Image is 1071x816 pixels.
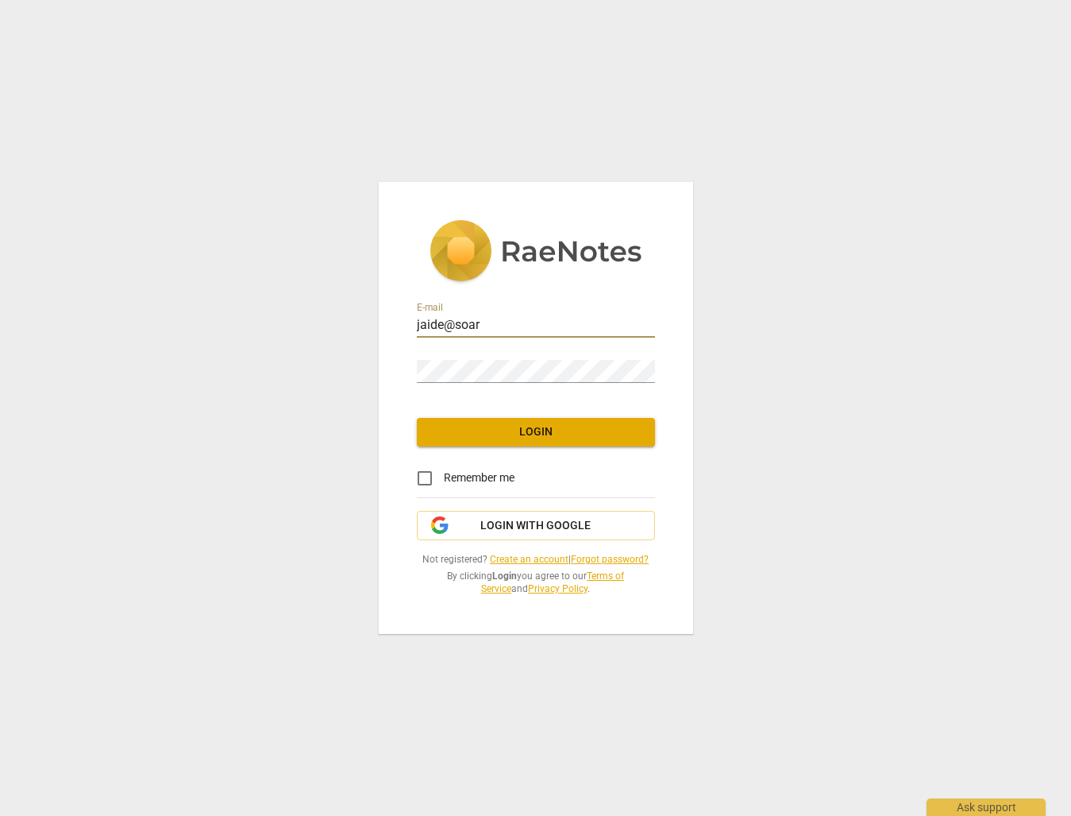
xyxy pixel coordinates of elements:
button: Login [417,418,655,447]
span: Not registered? | [417,553,655,567]
a: Privacy Policy [528,583,588,594]
span: Login [430,424,642,440]
span: Login with Google [480,518,591,534]
b: Login [492,570,517,582]
img: 5ac2273c67554f335776073100b6d88f.svg [430,220,642,285]
a: Create an account [490,554,568,565]
a: Forgot password? [571,554,649,565]
span: Remember me [444,470,514,486]
span: By clicking you agree to our and . [417,570,655,596]
button: Login with Google [417,511,655,541]
div: Ask support [927,799,1046,816]
label: E-mail [417,303,443,312]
